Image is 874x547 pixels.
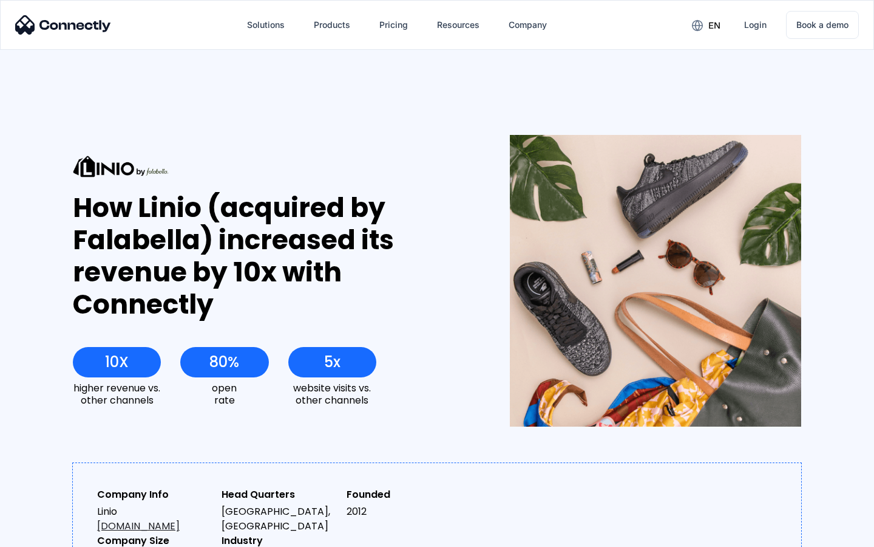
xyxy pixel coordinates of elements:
div: en [708,17,720,34]
div: Solutions [237,10,294,40]
div: higher revenue vs. other channels [73,382,161,405]
div: 80% [209,354,239,371]
div: Linio [97,504,212,534]
div: Company [509,16,547,33]
div: Company Info [97,487,212,502]
ul: Language list [24,526,73,543]
div: Products [314,16,350,33]
div: Login [744,16,767,33]
div: Solutions [247,16,285,33]
div: website visits vs. other channels [288,382,376,405]
a: [DOMAIN_NAME] [97,519,180,533]
div: Founded [347,487,461,502]
div: 5x [324,354,340,371]
div: Pricing [379,16,408,33]
a: Book a demo [786,11,859,39]
div: 2012 [347,504,461,519]
div: [GEOGRAPHIC_DATA], [GEOGRAPHIC_DATA] [222,504,336,534]
div: Resources [427,10,489,40]
div: 10X [105,354,129,371]
aside: Language selected: English [12,526,73,543]
div: en [682,16,730,34]
div: Products [304,10,360,40]
div: Resources [437,16,479,33]
div: How Linio (acquired by Falabella) increased its revenue by 10x with Connectly [73,192,466,320]
div: Head Quarters [222,487,336,502]
a: Login [734,10,776,40]
div: Company [499,10,557,40]
img: Connectly Logo [15,15,111,35]
div: open rate [180,382,268,405]
a: Pricing [370,10,418,40]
